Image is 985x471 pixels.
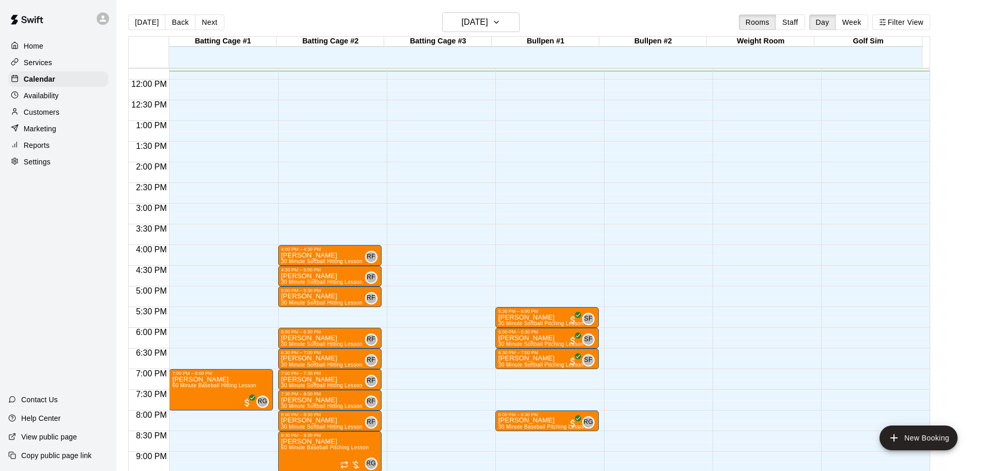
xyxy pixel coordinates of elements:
span: Riley Frost [369,333,377,346]
span: All customers have paid [568,315,578,325]
span: Randy Gattis [369,458,377,470]
span: 30 Minute Softball Pitching Lesson [498,362,584,368]
div: 7:00 PM – 7:30 PM: Emerson Riley [278,369,382,390]
button: Next [195,14,224,30]
a: Availability [8,88,108,103]
p: Settings [24,157,51,167]
span: 2:30 PM [133,183,170,192]
span: 30 Minute Softball Hitting Lesson [281,259,362,264]
span: 60 Minute Baseball Hitting Lesson [172,383,256,388]
span: RF [367,293,375,303]
button: [DATE] [442,12,520,32]
span: Riley Frost [369,354,377,367]
div: 7:30 PM – 8:00 PM [281,391,378,397]
a: Customers [8,104,108,120]
span: Riley Frost [369,416,377,429]
div: 6:30 PM – 7:00 PM [498,350,596,355]
p: Reports [24,140,50,150]
span: 30 Minute Softball Hitting Lesson [281,279,362,285]
a: Marketing [8,121,108,136]
div: 8:00 PM – 8:30 PM: Fallan Morgan [278,411,382,431]
span: 30 Minute Softball Pitching Lesson [498,321,584,326]
p: Availability [24,90,59,101]
span: Sophie Frost [586,354,595,367]
button: Day [809,14,836,30]
div: Sophie Frost [582,313,595,325]
span: Riley Frost [369,375,377,387]
span: 3:30 PM [133,224,170,233]
span: 2:00 PM [133,162,170,171]
div: 7:00 PM – 7:30 PM [281,371,378,376]
span: SF [584,355,593,366]
button: [DATE] [128,14,165,30]
span: Riley Frost [369,251,377,263]
span: 3:00 PM [133,204,170,212]
div: Riley Frost [365,271,377,284]
div: Batting Cage #1 [169,37,277,47]
div: 6:00 PM – 6:30 PM: Izabelle Tilton [495,328,599,348]
div: 7:30 PM – 8:00 PM: Yaya Rutherford [278,390,382,411]
span: RF [367,335,375,345]
span: 60 Minute Baseball Pitching Lesson [281,445,369,450]
span: 9:00 PM [133,452,170,461]
span: RF [367,252,375,262]
div: Randy Gattis [256,396,269,408]
div: 4:30 PM – 5:00 PM: Kate Stieber [278,266,382,286]
a: Services [8,55,108,70]
span: 4:00 PM [133,245,170,254]
div: 6:00 PM – 6:30 PM [281,329,378,335]
p: Customers [24,107,59,117]
span: RG [583,417,593,428]
div: Riley Frost [365,292,377,305]
a: Settings [8,154,108,170]
p: View public page [21,432,77,442]
span: RG [257,397,267,407]
div: 6:00 PM – 6:30 PM: Huston Collins [278,328,382,348]
span: All customers have paid [568,336,578,346]
div: 8:00 PM – 8:30 PM [498,412,596,417]
span: Riley Frost [369,271,377,284]
h6: [DATE] [462,15,488,29]
div: Riley Frost [365,375,377,387]
div: 6:30 PM – 7:00 PM: Rylee Bullers [278,348,382,369]
div: Randy Gattis [365,458,377,470]
span: 7:00 PM [133,369,170,378]
span: RF [367,417,375,428]
span: 30 Minute Softball Hitting Lesson [281,362,362,368]
p: Services [24,57,52,68]
span: RF [367,272,375,283]
span: RF [367,355,375,366]
span: 30 Minute Baseball Pitching Lesson [498,424,586,430]
div: 8:30 PM – 9:30 PM [281,433,378,438]
div: Batting Cage #3 [384,37,492,47]
button: add [880,426,958,450]
div: 7:00 PM – 8:00 PM: Wesley Perkins [169,369,272,411]
button: Week [836,14,868,30]
div: 8:00 PM – 8:30 PM [281,412,378,417]
span: RG [366,459,376,469]
div: Bullpen #2 [599,37,707,47]
span: Randy Gattis [586,416,595,429]
span: 30 Minute Softball Hitting Lesson [281,341,362,347]
div: Sophie Frost [582,333,595,346]
span: 1:30 PM [133,142,170,150]
div: Bullpen #1 [492,37,599,47]
div: Home [8,38,108,54]
p: Help Center [21,413,60,423]
p: Contact Us [21,394,58,405]
div: Batting Cage #2 [277,37,384,47]
div: Riley Frost [365,333,377,346]
p: Marketing [24,124,56,134]
span: SF [584,335,593,345]
div: Riley Frost [365,416,377,429]
div: Sophie Frost [582,354,595,367]
div: Riley Frost [365,251,377,263]
button: Filter View [872,14,930,30]
span: Sophie Frost [586,313,595,325]
div: 7:00 PM – 8:00 PM [172,371,269,376]
div: Calendar [8,71,108,87]
span: 8:30 PM [133,431,170,440]
span: Riley Frost [369,292,377,305]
